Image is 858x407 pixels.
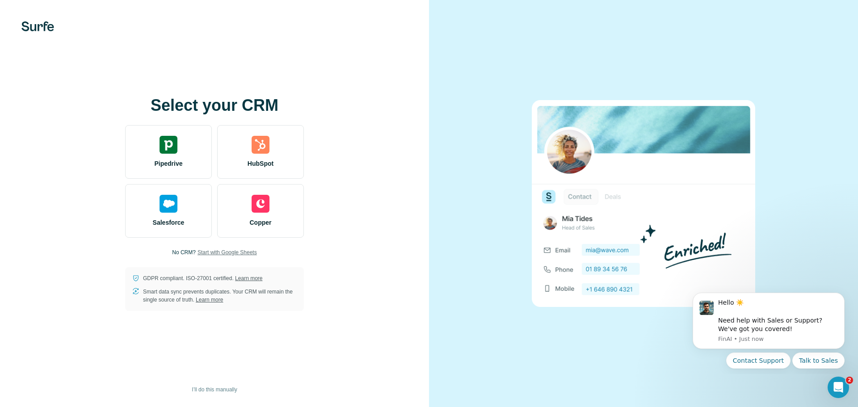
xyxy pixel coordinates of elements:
iframe: Intercom notifications message [679,285,858,374]
img: hubspot's logo [252,136,269,154]
h1: Select your CRM [125,97,304,114]
p: No CRM? [172,248,196,256]
a: Learn more [235,275,262,281]
img: pipedrive's logo [160,136,177,154]
img: copper's logo [252,195,269,213]
span: I’ll do this manually [192,386,237,394]
a: Learn more [196,297,223,303]
span: 2 [846,377,853,384]
button: I’ll do this manually [185,383,243,396]
img: Surfe's logo [21,21,54,31]
span: Pipedrive [154,159,182,168]
p: GDPR compliant. ISO-27001 certified. [143,274,262,282]
p: Smart data sync prevents duplicates. Your CRM will remain the single source of truth. [143,288,297,304]
button: Start with Google Sheets [198,248,257,256]
span: HubSpot [248,159,273,168]
span: Copper [250,218,272,227]
img: salesforce's logo [160,195,177,213]
span: Salesforce [153,218,185,227]
img: none image [532,100,755,307]
iframe: Intercom live chat [828,377,849,398]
